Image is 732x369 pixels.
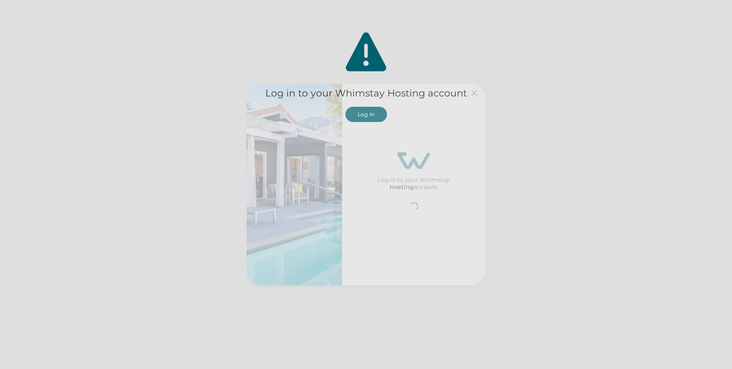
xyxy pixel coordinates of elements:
img: login-logo [397,152,430,169]
img: auth-banner [247,83,342,286]
p: Hosting [390,183,414,191]
button: Close [471,90,477,96]
h2: Log in to your Whimstay [377,169,450,184]
p: account [390,183,438,191]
